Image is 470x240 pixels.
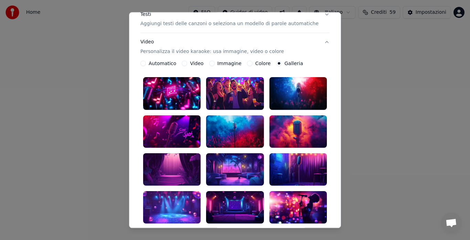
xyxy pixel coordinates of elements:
[285,61,303,66] label: Galleria
[217,61,242,66] label: Immagine
[140,11,151,18] div: Testi
[140,49,284,55] p: Personalizza il video karaoke: usa immagine, video o colore
[140,33,330,61] button: VideoPersonalizza il video karaoke: usa immagine, video o colore
[190,61,203,66] label: Video
[149,61,176,66] label: Automatico
[140,6,330,33] button: TestiAggiungi testi delle canzoni o seleziona un modello di parole automatiche
[255,61,271,66] label: Colore
[140,39,284,55] div: Video
[140,21,319,28] p: Aggiungi testi delle canzoni o seleziona un modello di parole automatiche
